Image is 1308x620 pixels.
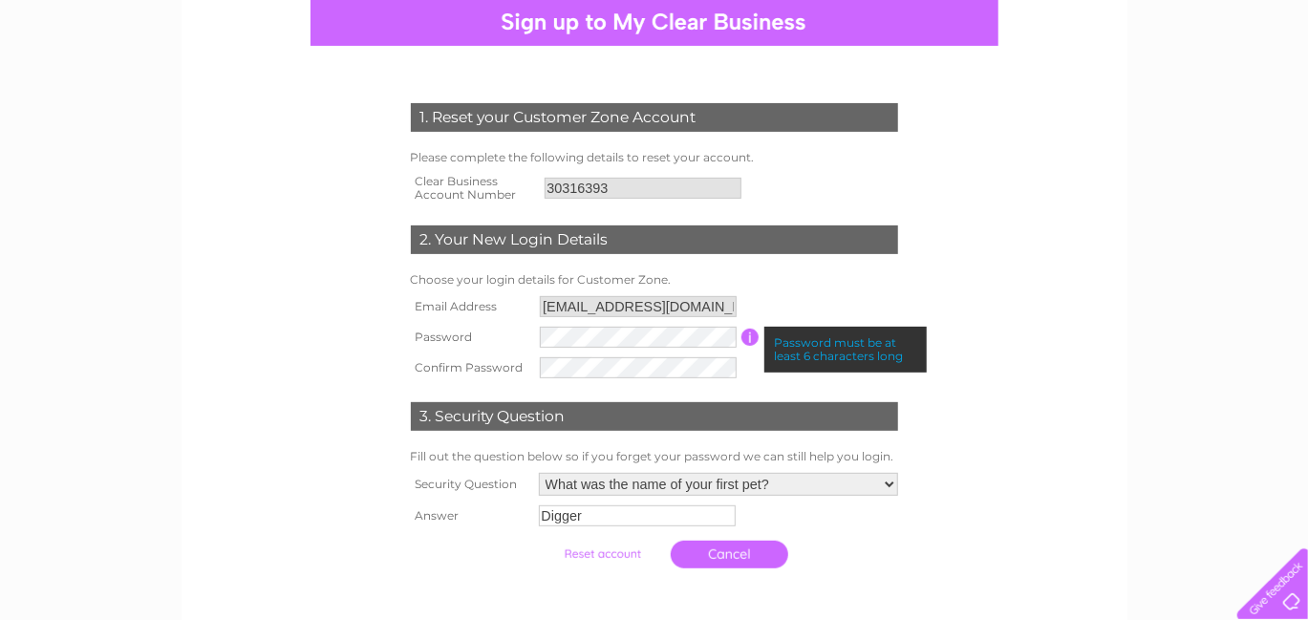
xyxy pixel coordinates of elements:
[1088,81,1130,96] a: Energy
[406,353,536,383] th: Confirm Password
[406,146,903,169] td: Please complete the following details to reset your account.
[411,225,898,254] div: 2. Your New Login Details
[671,541,788,568] a: Cancel
[1142,81,1199,96] a: Telecoms
[406,501,534,531] th: Answer
[406,169,540,207] th: Clear Business Account Number
[411,103,898,132] div: 1. Reset your Customer Zone Account
[1250,81,1297,96] a: Contact
[741,329,760,346] input: Information
[406,322,536,353] th: Password
[544,541,661,567] input: Submit
[46,50,143,108] img: logo.png
[1040,81,1077,96] a: Water
[948,10,1080,33] a: 0333 014 3131
[406,268,903,291] td: Choose your login details for Customer Zone.
[204,11,1106,93] div: Clear Business is a trading name of Verastar Limited (registered in [GEOGRAPHIC_DATA] No. 3667643...
[406,291,536,322] th: Email Address
[406,445,903,468] td: Fill out the question below so if you forget your password we can still help you login.
[411,402,898,431] div: 3. Security Question
[406,468,534,501] th: Security Question
[1211,81,1238,96] a: Blog
[764,327,927,373] div: Password must be at least 6 characters long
